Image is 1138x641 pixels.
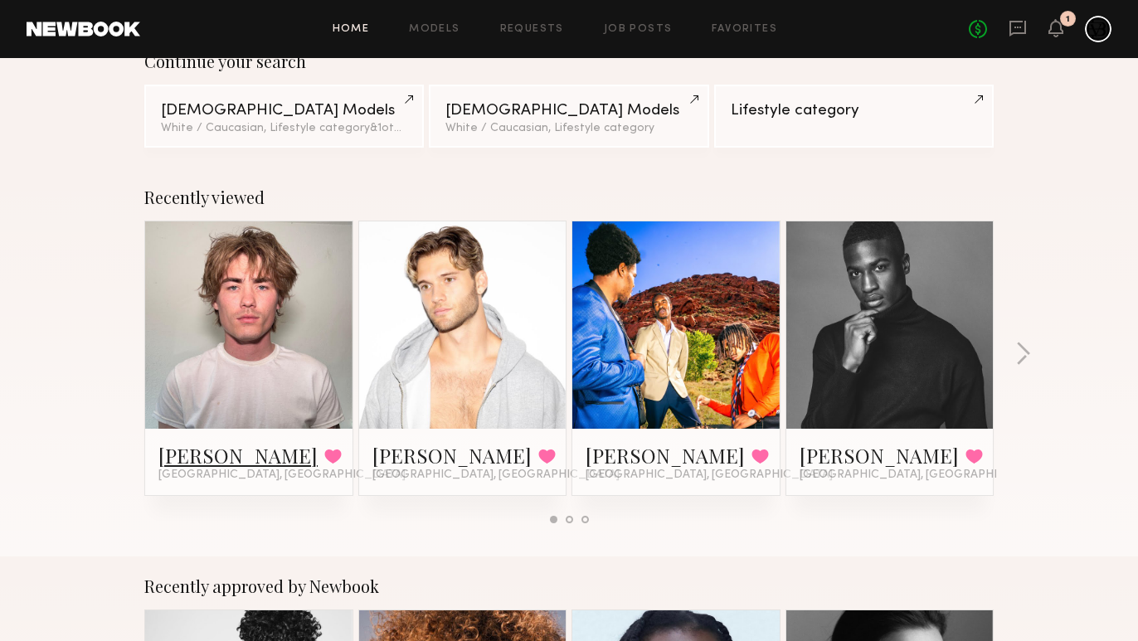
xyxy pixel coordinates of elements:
[158,442,318,469] a: [PERSON_NAME]
[161,103,407,119] div: [DEMOGRAPHIC_DATA] Models
[712,24,777,35] a: Favorites
[429,85,708,148] a: [DEMOGRAPHIC_DATA] ModelsWhite / Caucasian, Lifestyle category
[731,103,977,119] div: Lifestyle category
[158,469,406,482] span: [GEOGRAPHIC_DATA], [GEOGRAPHIC_DATA]
[144,51,994,71] div: Continue your search
[800,469,1047,482] span: [GEOGRAPHIC_DATA], [GEOGRAPHIC_DATA]
[445,123,692,134] div: White / Caucasian, Lifestyle category
[409,24,460,35] a: Models
[144,85,424,148] a: [DEMOGRAPHIC_DATA] ModelsWhite / Caucasian, Lifestyle category&1other filter
[604,24,673,35] a: Job Posts
[500,24,564,35] a: Requests
[333,24,370,35] a: Home
[586,442,745,469] a: [PERSON_NAME]
[800,442,959,469] a: [PERSON_NAME]
[586,469,833,482] span: [GEOGRAPHIC_DATA], [GEOGRAPHIC_DATA]
[161,123,407,134] div: White / Caucasian, Lifestyle category
[445,103,692,119] div: [DEMOGRAPHIC_DATA] Models
[144,576,994,596] div: Recently approved by Newbook
[372,469,620,482] span: [GEOGRAPHIC_DATA], [GEOGRAPHIC_DATA]
[370,123,441,134] span: & 1 other filter
[372,442,532,469] a: [PERSON_NAME]
[714,85,994,148] a: Lifestyle category
[1066,15,1070,24] div: 1
[144,187,994,207] div: Recently viewed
